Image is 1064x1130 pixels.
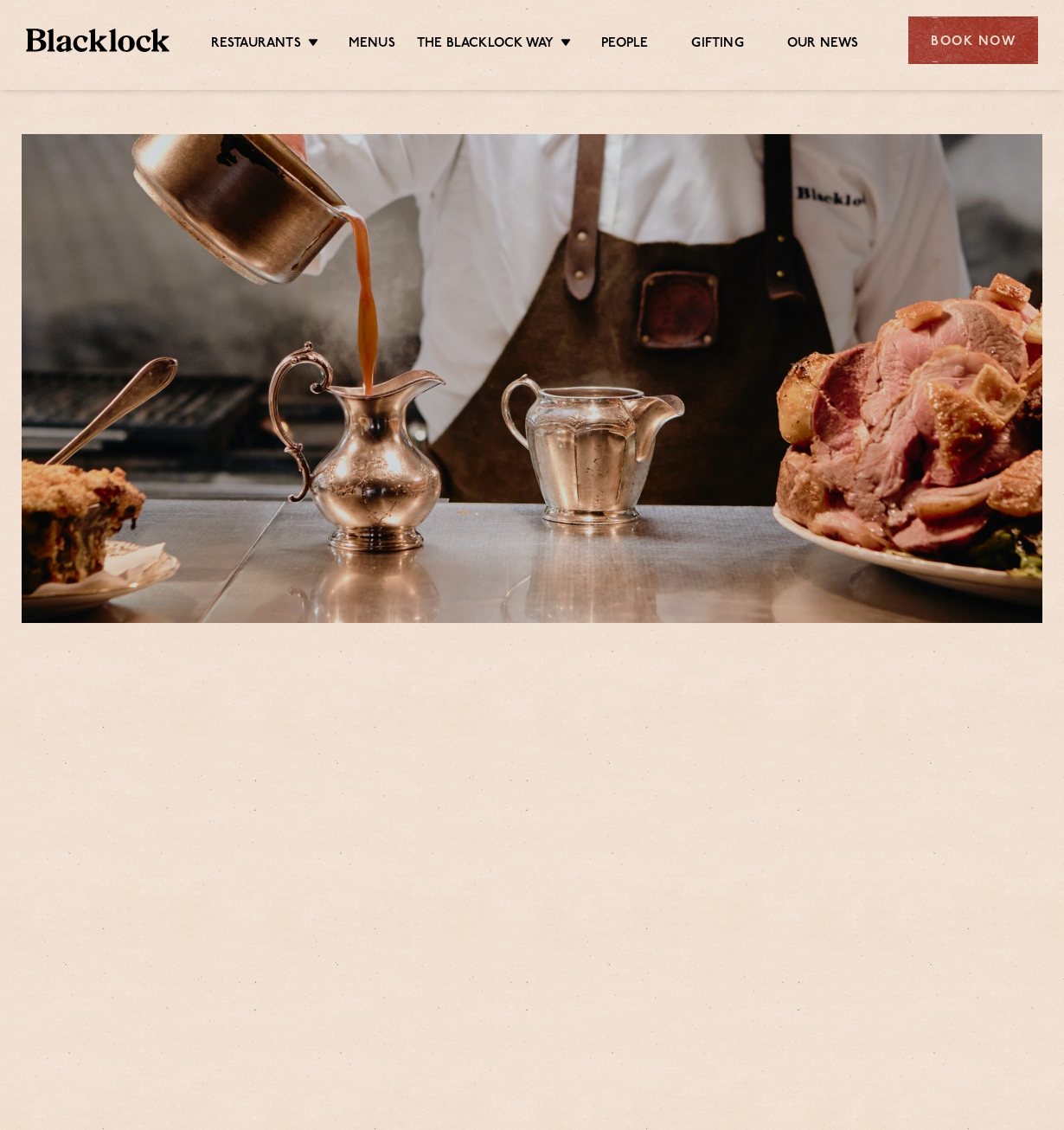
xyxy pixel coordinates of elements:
[417,35,554,55] a: The Blacklock Way
[787,35,859,55] a: Our News
[601,35,648,55] a: People
[691,35,743,55] a: Gifting
[349,35,395,55] a: Menus
[908,16,1038,64] div: Book Now
[211,35,301,55] a: Restaurants
[26,29,170,53] img: BL_Textured_Logo-footer-cropped.svg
